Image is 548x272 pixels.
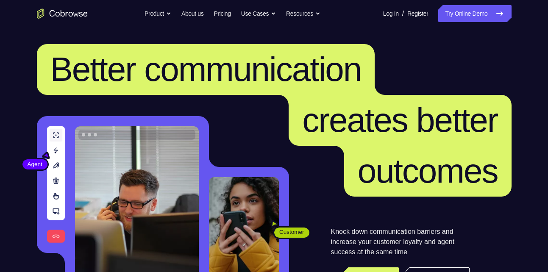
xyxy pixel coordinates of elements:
[50,50,362,88] span: Better communication
[241,5,276,22] button: Use Cases
[438,5,511,22] a: Try Online Demo
[407,5,428,22] a: Register
[302,101,498,139] span: creates better
[214,5,231,22] a: Pricing
[331,227,470,257] p: Knock down communication barriers and increase your customer loyalty and agent success at the sam...
[145,5,171,22] button: Product
[181,5,203,22] a: About us
[286,5,320,22] button: Resources
[383,5,399,22] a: Log In
[358,152,498,190] span: outcomes
[402,8,404,19] span: /
[37,8,88,19] a: Go to the home page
